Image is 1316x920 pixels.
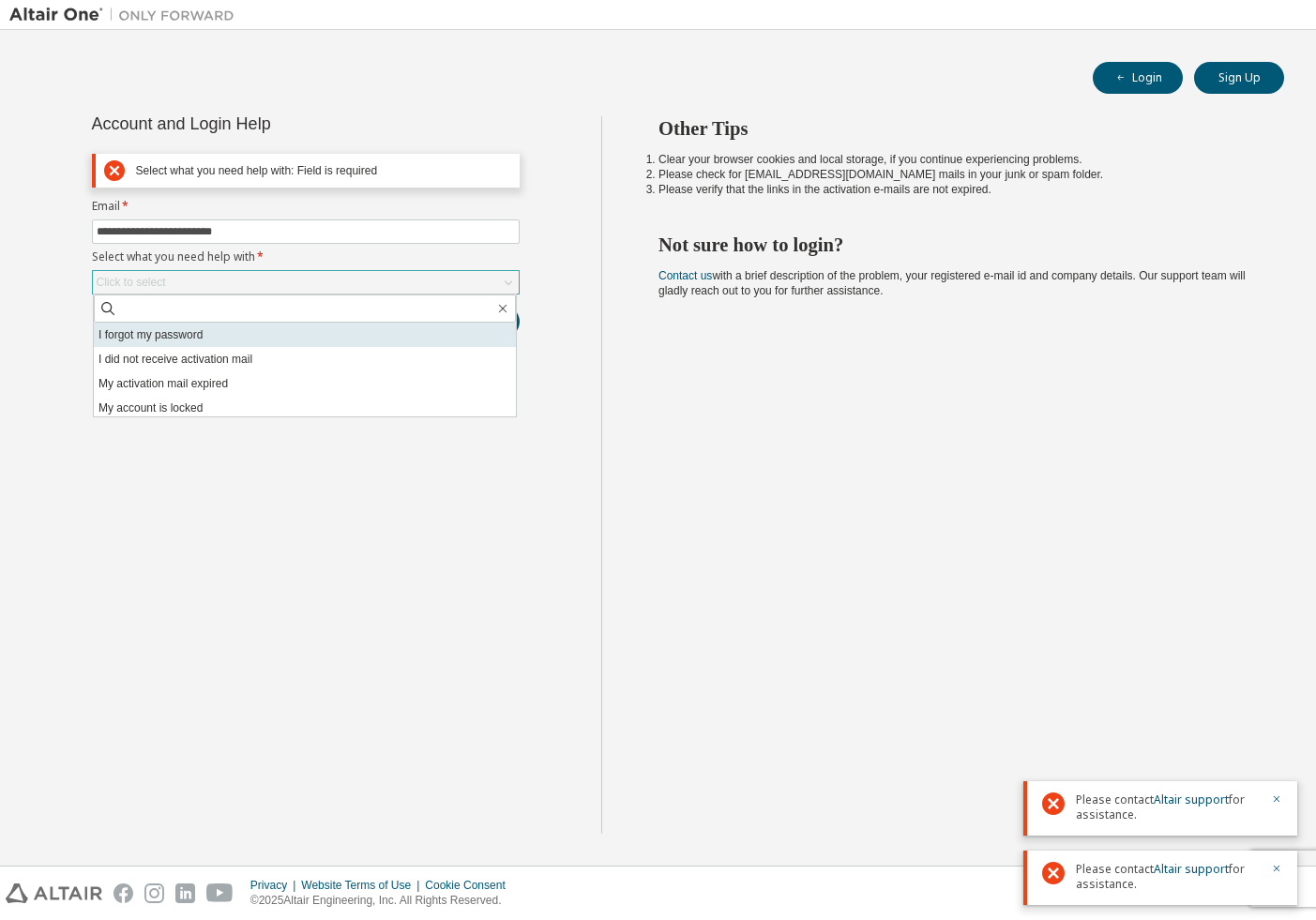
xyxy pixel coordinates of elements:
h2: Other Tips [658,116,1250,141]
li: Please check for [EMAIL_ADDRESS][DOMAIN_NAME] mails in your junk or spam folder. [658,167,1250,182]
h2: Not sure how to login? [658,233,1250,257]
img: youtube.svg [206,883,234,903]
span: with a brief description of the problem, your registered e-mail id and company details. Our suppo... [658,269,1246,297]
a: Contact us [658,269,712,282]
button: Sign Up [1194,62,1284,94]
li: Clear your browser cookies and local storage, if you continue experiencing problems. [658,152,1250,167]
div: Select what you need help with: Field is required [136,164,511,178]
div: Cookie Consent [425,878,516,893]
div: Click to select [93,271,519,294]
button: Login [1093,62,1183,94]
label: Email [92,199,520,214]
div: Website Terms of Use [301,878,425,893]
span: Please contact for assistance. [1076,862,1260,892]
div: Privacy [250,878,301,893]
li: Please verify that the links in the activation e-mails are not expired. [658,182,1250,197]
img: Altair One [9,6,244,24]
a: Altair support [1154,861,1229,877]
img: linkedin.svg [175,883,195,903]
label: Select what you need help with [92,249,520,264]
li: I forgot my password [94,323,516,347]
div: Click to select [97,275,166,290]
span: Please contact for assistance. [1076,792,1260,822]
img: facebook.svg [113,883,133,903]
a: Altair support [1154,792,1229,807]
div: Account and Login Help [92,116,434,131]
img: altair_logo.svg [6,883,102,903]
p: © 2025 Altair Engineering, Inc. All Rights Reserved. [250,893,517,909]
img: instagram.svg [144,883,164,903]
